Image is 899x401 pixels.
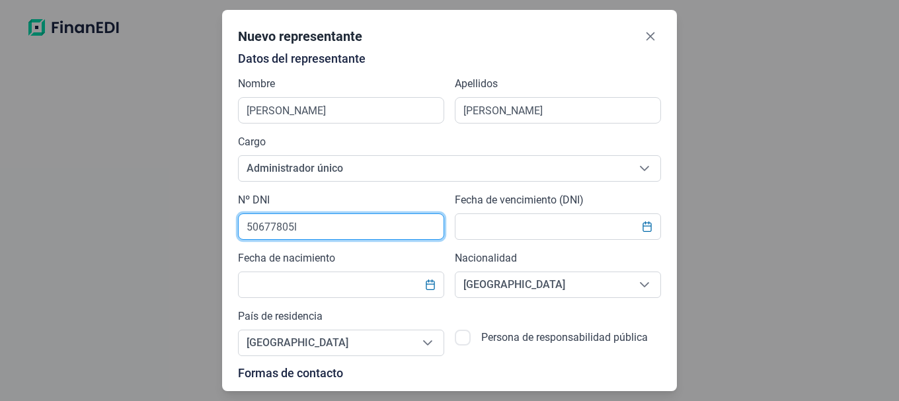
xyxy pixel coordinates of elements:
button: Choose Date [635,215,660,238]
button: Choose Date [418,273,443,297]
span: [GEOGRAPHIC_DATA] [239,330,412,355]
label: Apellidos [455,76,498,92]
label: Nacionalidad [455,250,517,266]
span: Administrador único [239,156,629,181]
button: Close [640,26,661,47]
div: Seleccione una opción [412,330,444,355]
div: Seleccione una opción [629,156,660,181]
div: Nuevo representante [238,27,362,46]
label: Cargo [238,134,266,150]
label: Nº DNI [238,192,270,208]
label: Fecha de nacimiento [238,250,335,266]
label: Nombre [238,76,275,92]
div: Seleccione una opción [629,272,660,297]
label: Fecha de vencimiento (DNI) [455,192,584,208]
label: Persona de responsabilidad pública [481,330,648,356]
p: Formas de contacto [238,367,661,380]
p: Datos del representante [238,52,661,65]
span: [GEOGRAPHIC_DATA] [455,272,629,297]
label: País de residencia [238,309,323,324]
